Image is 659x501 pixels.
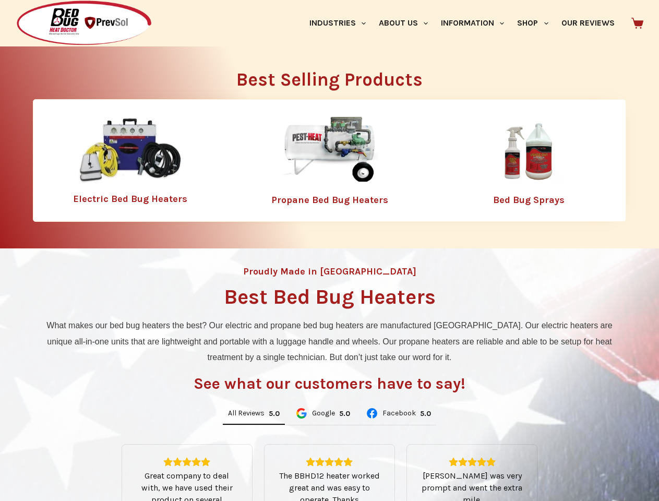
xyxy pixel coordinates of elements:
[269,409,280,418] div: 5.0
[420,457,524,467] div: Rating: 5.0 out of 5
[38,318,621,365] p: What makes our bed bug heaters the best? Our electric and propane bed bug heaters are manufacture...
[382,410,416,417] span: Facebook
[339,409,350,418] div: Rating: 5.0 out of 5
[8,4,40,35] button: Open LiveChat chat widget
[269,409,280,418] div: Rating: 5.0 out of 5
[224,287,436,307] h1: Best Bed Bug Heaters
[73,193,187,205] a: Electric Bed Bug Heaters
[194,376,465,391] h3: See what our customers have to say!
[271,194,388,206] a: Propane Bed Bug Heaters
[228,410,265,417] span: All Reviews
[493,194,565,206] a: Bed Bug Sprays
[420,409,431,418] div: Rating: 5.0 out of 5
[33,70,626,89] h2: Best Selling Products
[277,457,382,467] div: Rating: 5.0 out of 5
[243,267,416,276] h4: Proudly Made in [GEOGRAPHIC_DATA]
[312,410,335,417] span: Google
[339,409,350,418] div: 5.0
[420,409,431,418] div: 5.0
